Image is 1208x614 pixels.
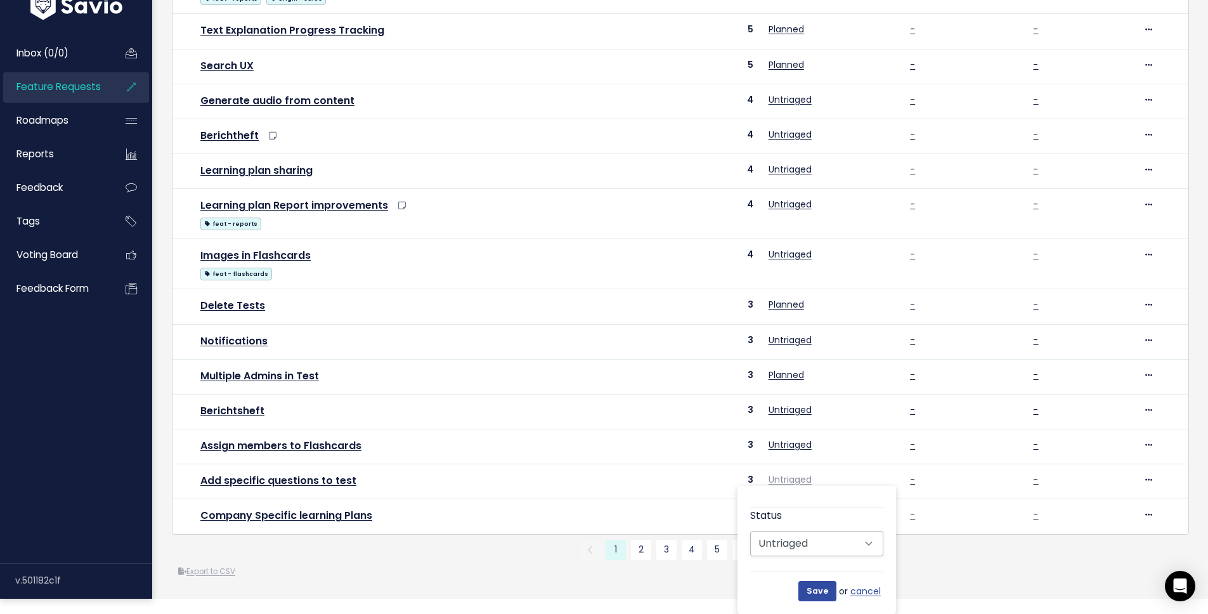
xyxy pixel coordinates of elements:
a: - [910,334,915,346]
td: 3 [627,394,761,429]
a: 4 [682,540,702,560]
a: Untriaged [769,438,812,451]
a: - [910,403,915,416]
a: Inbox (0/0) [3,39,105,68]
a: Add specific questions to test [200,473,356,488]
a: - [910,58,915,71]
a: - [910,438,915,451]
a: - [910,93,915,106]
a: - [1033,298,1038,311]
a: - [1033,473,1038,486]
a: Multiple Admins in Test [200,369,319,383]
a: Generate audio from content [200,93,354,108]
a: … [732,540,753,560]
a: - [910,248,915,261]
span: Reports [16,147,54,160]
a: Images in Flashcards [200,248,311,263]
label: Status [750,508,782,523]
a: Berichtsheft [200,403,264,418]
a: Planned [769,298,804,311]
td: 4 [627,154,761,189]
span: Feedback [16,181,63,194]
a: Company Specific learning Plans [200,508,372,523]
span: feat - reports [200,218,261,230]
a: Feedback form [3,274,105,303]
td: 3 [627,289,761,324]
a: Planned [769,23,804,36]
span: Feedback form [16,282,89,295]
a: 5 [707,540,727,560]
a: - [910,163,915,176]
span: Roadmaps [16,114,68,127]
a: Untriaged [769,403,812,416]
td: 3 [627,499,761,534]
a: Untriaged [769,473,812,486]
a: feat - reports [200,215,261,231]
a: Untriaged [769,128,812,141]
a: Untriaged [769,93,812,106]
a: - [1033,93,1038,106]
a: - [1033,369,1038,381]
a: Tags [3,207,105,236]
span: 1 [606,540,626,560]
a: Search UX [200,58,254,73]
a: 3 [656,540,677,560]
a: Reports [3,140,105,169]
a: feat - flashcards [200,265,272,281]
a: - [1033,163,1038,176]
a: Planned [769,58,804,71]
td: 3 [627,429,761,464]
a: - [1033,58,1038,71]
a: 2 [631,540,651,560]
a: Feature Requests [3,72,105,101]
input: Save [798,581,836,601]
a: - [910,473,915,486]
td: 4 [627,119,761,154]
a: - [910,298,915,311]
a: - [1033,334,1038,346]
a: Feedback [3,173,105,202]
a: Text Explanation Progress Tracking [200,23,384,37]
a: Untriaged [769,198,812,211]
a: Untriaged [769,248,812,261]
a: Learning plan sharing [200,163,313,178]
a: - [1033,128,1038,141]
a: - [1033,198,1038,211]
a: - [910,198,915,211]
div: Open Intercom Messenger [1165,571,1195,601]
td: 4 [627,84,761,119]
td: 3 [627,359,761,394]
a: Untriaged [769,334,812,346]
span: feat - flashcards [200,268,272,280]
a: Assign members to Flashcards [200,438,361,453]
div: or [750,572,883,601]
a: - [910,23,915,36]
td: 3 [627,464,761,499]
a: - [910,128,915,141]
a: Roadmaps [3,106,105,135]
a: - [1033,248,1038,261]
a: - [1033,23,1038,36]
span: Tags [16,214,40,228]
span: Voting Board [16,248,78,261]
a: - [1033,438,1038,451]
a: - [1033,403,1038,416]
td: 4 [627,189,761,239]
td: 4 [627,239,761,289]
a: - [1033,508,1038,521]
td: 3 [627,324,761,359]
td: 5 [627,14,761,49]
div: v.501182c1f [15,564,152,597]
a: - [910,508,915,521]
span: Feature Requests [16,80,101,93]
span: Inbox (0/0) [16,46,68,60]
a: Voting Board [3,240,105,270]
a: Untriaged [769,163,812,176]
a: Planned [769,369,804,381]
a: cancel [850,584,883,599]
a: Berichtheft [200,128,259,143]
td: 5 [627,49,761,84]
a: Learning plan Report improvements [200,198,388,212]
a: Export to CSV [178,566,235,577]
a: Delete Tests [200,298,265,313]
